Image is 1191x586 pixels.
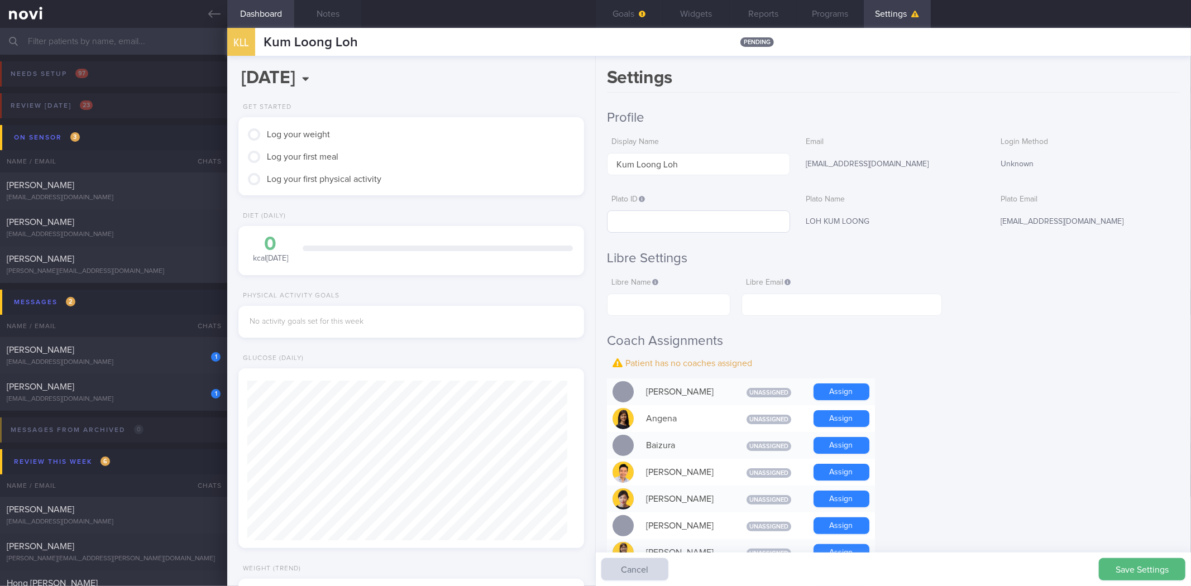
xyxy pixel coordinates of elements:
h1: Settings [607,67,1180,93]
div: [PERSON_NAME] [640,515,730,537]
span: Libre Email [746,278,791,286]
div: [PERSON_NAME] [640,461,730,483]
label: Display Name [611,137,786,147]
label: Login Method [1001,137,1175,147]
div: [EMAIL_ADDRESS][DOMAIN_NAME] [801,153,985,176]
button: Save Settings [1099,558,1185,580]
span: [PERSON_NAME] [7,218,74,227]
div: [PERSON_NAME] [640,488,730,510]
div: [EMAIL_ADDRESS][DOMAIN_NAME] [7,194,221,202]
div: Physical Activity Goals [238,292,339,300]
div: Chats [183,150,227,172]
span: Unassigned [747,495,791,505]
label: Plato Email [1001,195,1175,205]
span: Unassigned [747,468,791,478]
div: No activity goals set for this week [250,317,572,327]
div: Glucose (Daily) [238,354,304,363]
div: [PERSON_NAME] [640,381,730,403]
span: Plato ID [611,195,645,203]
div: Unknown [996,153,1180,176]
div: 1 [211,389,221,398]
span: Unassigned [747,441,791,451]
span: [PERSON_NAME] [7,181,74,190]
div: 1 [211,352,221,362]
div: Review [DATE] [8,98,95,113]
div: Chats [183,315,227,337]
div: Needs setup [8,66,91,81]
div: [EMAIL_ADDRESS][DOMAIN_NAME] [7,395,221,404]
button: Assign [814,491,869,507]
div: [EMAIL_ADDRESS][DOMAIN_NAME] [996,210,1180,234]
button: Assign [814,410,869,427]
span: 3 [70,132,80,142]
div: Review this week [11,454,113,469]
span: Unassigned [747,415,791,424]
span: 0 [134,425,144,434]
button: Assign [814,544,869,561]
span: 6 [101,457,110,466]
label: Plato Name [806,195,980,205]
span: [PERSON_NAME] [7,254,74,263]
div: Angena [640,407,730,430]
span: pending [740,37,774,47]
button: Assign [814,464,869,481]
span: 2 [66,297,75,306]
div: Get Started [238,103,291,112]
span: [PERSON_NAME] [7,382,74,391]
button: Assign [814,437,869,454]
span: Kum Loong Loh [264,36,358,49]
label: Email [806,137,980,147]
div: [EMAIL_ADDRESS][DOMAIN_NAME] [7,518,221,526]
span: [PERSON_NAME] [7,345,74,354]
button: Assign [814,383,869,400]
button: Cancel [601,558,668,580]
div: [EMAIL_ADDRESS][DOMAIN_NAME] [7,358,221,367]
div: Weight (Trend) [238,565,301,573]
div: [PERSON_NAME] [640,541,730,564]
div: LOH KUM LOONG [801,210,985,234]
span: Unassigned [747,388,791,397]
div: Messages from Archived [8,422,146,438]
span: Libre Name [611,278,658,286]
h2: Profile [607,109,1180,126]
button: Assign [814,517,869,534]
div: Baizura [640,434,730,457]
span: 23 [80,100,93,110]
div: 0 [250,234,291,254]
span: [PERSON_NAME] [7,505,74,514]
div: KLL [224,21,258,64]
span: [PERSON_NAME] [7,542,74,551]
div: [PERSON_NAME][EMAIL_ADDRESS][PERSON_NAME][DOMAIN_NAME] [7,555,221,563]
h2: Coach Assignments [607,333,1180,349]
span: 97 [75,69,88,78]
span: Unassigned [747,522,791,531]
div: Messages [11,295,78,310]
div: Patient has no coaches assigned [607,355,1180,372]
span: Unassigned [747,549,791,558]
div: [EMAIL_ADDRESS][DOMAIN_NAME] [7,230,221,239]
h2: Libre Settings [607,250,1180,267]
div: kcal [DATE] [250,234,291,264]
div: Diet (Daily) [238,212,286,220]
div: On sensor [11,130,83,145]
div: [PERSON_NAME][EMAIL_ADDRESS][DOMAIN_NAME] [7,267,221,276]
div: Chats [183,474,227,497]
